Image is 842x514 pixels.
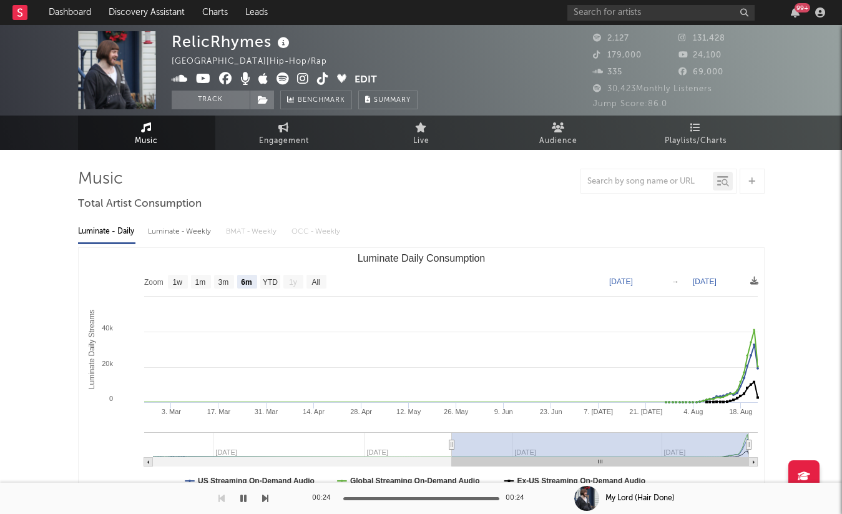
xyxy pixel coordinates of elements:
[102,324,113,332] text: 40k
[678,68,723,76] span: 69,000
[289,278,297,287] text: 1y
[78,221,135,242] div: Luminate - Daily
[413,134,429,149] span: Live
[506,491,531,506] div: 00:24
[605,493,675,504] div: My Lord (Hair Done)
[350,477,479,485] text: Global Streaming On-Demand Audio
[87,310,95,389] text: Luminate Daily Streams
[161,408,181,415] text: 3. Mar
[683,408,703,415] text: 4. Aug
[353,116,490,150] a: Live
[678,34,725,42] span: 131,428
[198,477,315,485] text: US Streaming On-Demand Audio
[539,408,562,415] text: 23. Jun
[627,116,765,150] a: Playlists/Charts
[629,408,662,415] text: 21. [DATE]
[593,85,712,93] span: 30,423 Monthly Listeners
[693,277,717,286] text: [DATE]
[79,248,764,498] svg: Luminate Daily Consumption
[135,134,158,149] span: Music
[298,93,345,108] span: Benchmark
[494,408,512,415] text: 9. Jun
[358,91,418,109] button: Summary
[311,278,320,287] text: All
[374,97,411,104] span: Summary
[262,278,277,287] text: YTD
[791,7,800,17] button: 99+
[254,408,278,415] text: 31. Mar
[172,31,293,52] div: RelicRhymes
[195,278,205,287] text: 1m
[672,277,679,286] text: →
[593,68,622,76] span: 335
[490,116,627,150] a: Audience
[581,177,713,187] input: Search by song name or URL
[148,221,213,242] div: Luminate - Weekly
[517,477,645,485] text: Ex-US Streaming On-Demand Audio
[593,34,629,42] span: 2,127
[584,408,613,415] text: 7. [DATE]
[280,91,352,109] a: Benchmark
[303,408,325,415] text: 14. Apr
[215,116,353,150] a: Engagement
[218,278,228,287] text: 3m
[593,100,667,108] span: Jump Score: 86.0
[350,408,372,415] text: 28. Apr
[609,277,633,286] text: [DATE]
[207,408,230,415] text: 17. Mar
[312,491,337,506] div: 00:24
[665,134,727,149] span: Playlists/Charts
[444,408,469,415] text: 26. May
[172,54,341,69] div: [GEOGRAPHIC_DATA] | Hip-Hop/Rap
[593,51,642,59] span: 179,000
[357,253,485,264] text: Luminate Daily Consumption
[567,5,755,21] input: Search for artists
[259,134,309,149] span: Engagement
[78,197,202,212] span: Total Artist Consumption
[144,278,164,287] text: Zoom
[78,116,215,150] a: Music
[102,360,113,367] text: 20k
[172,278,182,287] text: 1w
[109,395,112,402] text: 0
[539,134,577,149] span: Audience
[795,3,810,12] div: 99 +
[241,278,252,287] text: 6m
[172,91,250,109] button: Track
[396,408,421,415] text: 12. May
[678,51,722,59] span: 24,100
[729,408,752,415] text: 18. Aug
[355,72,377,88] button: Edit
